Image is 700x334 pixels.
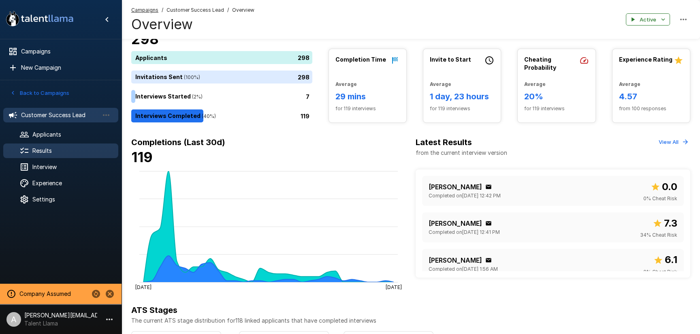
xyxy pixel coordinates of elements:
span: for 119 interviews [335,105,400,113]
h6: 29 mins [335,90,400,103]
b: Average [619,81,640,87]
h6: 1 day, 23 hours [430,90,494,103]
span: 0 % Cheat Risk [643,195,677,203]
p: [PERSON_NAME] [429,255,482,265]
b: Latest Results [416,137,472,147]
div: Click to copy [485,184,492,190]
h6: 20% [524,90,589,103]
span: Overview [232,6,254,14]
b: 0.0 [662,181,677,193]
p: 298 [298,54,309,62]
b: Average [430,81,451,87]
span: Completed on [DATE] 12:42 PM [429,192,501,200]
button: Active [626,13,670,26]
b: 298 [131,31,159,47]
span: Overall score out of 10 [651,179,677,195]
h6: 4.57 [619,90,683,103]
div: Click to copy [485,257,492,263]
p: The current ATS stage distribution for 118 linked applicants that have completed interviews [131,317,690,325]
b: 6.1 [665,254,677,265]
p: [PERSON_NAME] [429,182,482,192]
b: ATS Stages [131,305,177,315]
b: Cheating Probability [524,56,556,71]
b: 7.3 [664,217,677,229]
span: Completed on [DATE] 1:56 AM [429,265,498,273]
tspan: [DATE] [135,284,152,290]
span: Overall score out of 10 [653,252,677,268]
div: Click to copy [485,220,492,227]
h4: Overview [131,16,254,33]
p: 298 [298,73,309,81]
p: 119 [301,112,309,120]
span: 0 % Cheat Risk [643,268,677,276]
b: Invite to Start [430,56,471,63]
span: for 119 interviews [524,105,589,113]
span: 34 % Cheat Risk [640,231,677,239]
b: Experience Rating [619,56,672,63]
b: 119 [131,149,153,165]
button: View All [657,136,690,148]
p: [PERSON_NAME] [429,218,482,228]
p: from the current interview version [416,149,507,157]
b: Completions (Last 30d) [131,137,225,147]
span: Completed on [DATE] 12:41 PM [429,228,500,236]
span: / [227,6,229,14]
span: for 119 interviews [430,105,494,113]
tspan: [DATE] [386,284,402,290]
span: Overall score out of 10 [653,216,677,231]
span: Customer Success Lead [166,6,224,14]
p: 7 [306,92,309,101]
span: from 100 responses [619,105,683,113]
b: Average [524,81,546,87]
span: / [162,6,163,14]
u: Campaigns [131,7,158,13]
b: Completion Time [335,56,386,63]
b: Average [335,81,357,87]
